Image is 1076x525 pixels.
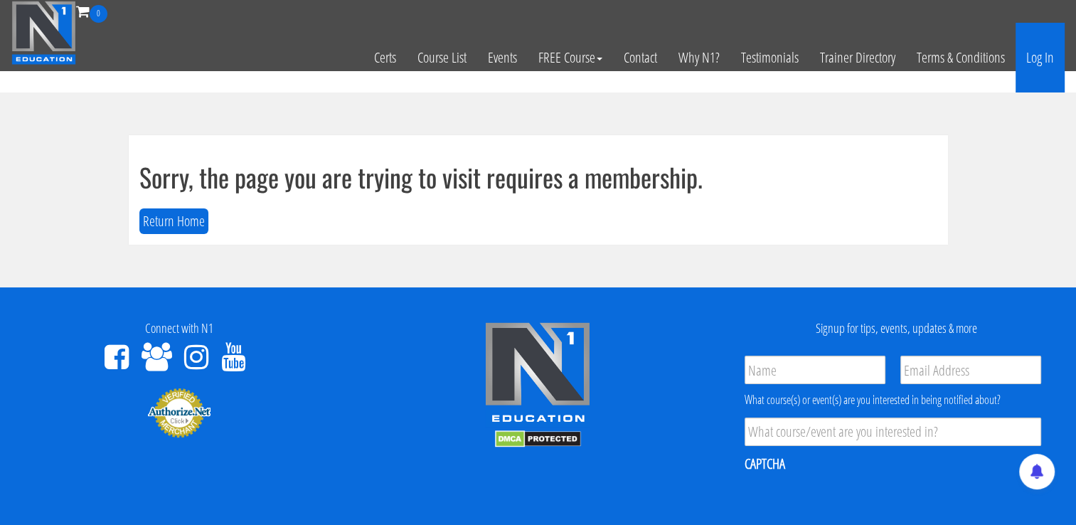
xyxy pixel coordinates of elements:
[76,1,107,21] a: 0
[613,23,668,92] a: Contact
[407,23,477,92] a: Course List
[484,322,591,427] img: n1-edu-logo
[745,455,785,473] label: CAPTCHA
[906,23,1016,92] a: Terms & Conditions
[139,208,208,235] button: Return Home
[11,322,348,336] h4: Connect with N1
[745,356,885,384] input: Name
[730,23,809,92] a: Testimonials
[745,391,1041,408] div: What course(s) or event(s) are you interested in being notified about?
[1016,23,1065,92] a: Log In
[495,430,581,447] img: DMCA.com Protection Status
[900,356,1041,384] input: Email Address
[139,163,937,191] h1: Sorry, the page you are trying to visit requires a membership.
[528,23,613,92] a: FREE Course
[147,387,211,438] img: Authorize.Net Merchant - Click to Verify
[745,418,1041,446] input: What course/event are you interested in?
[90,5,107,23] span: 0
[11,1,76,65] img: n1-education
[809,23,906,92] a: Trainer Directory
[728,322,1065,336] h4: Signup for tips, events, updates & more
[477,23,528,92] a: Events
[668,23,730,92] a: Why N1?
[363,23,407,92] a: Certs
